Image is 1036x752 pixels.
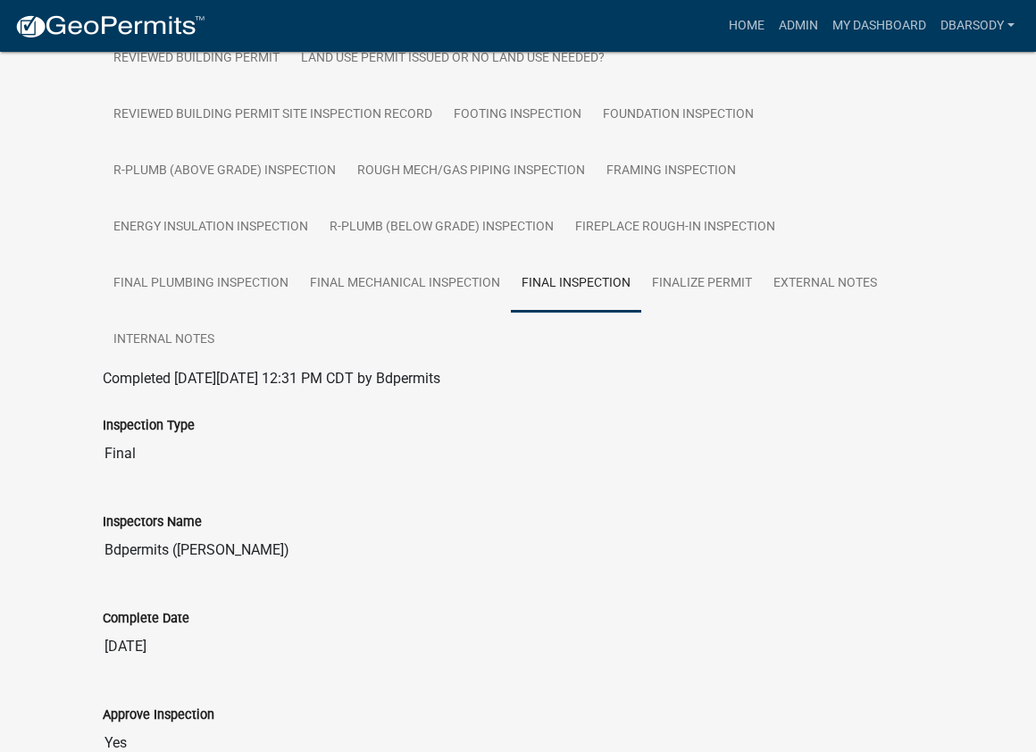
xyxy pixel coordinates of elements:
[592,87,764,144] a: Foundation Inspection
[103,87,443,144] a: Reviewed Building Permit Site Inspection Record
[299,255,511,313] a: Final Mechanical Inspection
[443,87,592,144] a: Footing Inspection
[641,255,763,313] a: Finalize Permit
[763,255,888,313] a: External Notes
[564,199,786,256] a: Fireplace Rough-in Inspection
[103,370,440,387] span: Completed [DATE][DATE] 12:31 PM CDT by Bdpermits
[103,30,290,88] a: Reviewed Building Permit
[103,143,347,200] a: R-Plumb (above grade) Inspection
[103,709,214,722] label: Approve Inspection
[103,516,202,529] label: Inspectors Name
[103,199,319,256] a: Energy Insulation Inspection
[290,30,615,88] a: Land Use Permit Issued or No Land Use Needed?
[103,312,225,369] a: Internal Notes
[722,9,772,43] a: Home
[347,143,596,200] a: Rough Mech/Gas Piping Inspection
[933,9,1022,43] a: Dbarsody
[319,199,564,256] a: R-Plumb (below grade) Inspection
[103,255,299,313] a: Final Plumbing Inspection
[772,9,825,43] a: Admin
[596,143,747,200] a: Framing Inspection
[511,255,641,313] a: Final Inspection
[103,420,195,432] label: Inspection Type
[103,613,189,625] label: Complete Date
[825,9,933,43] a: My Dashboard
